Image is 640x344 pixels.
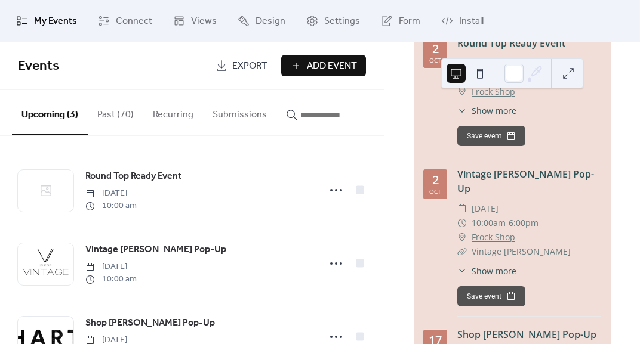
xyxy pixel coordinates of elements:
span: Show more [472,104,516,117]
button: ​Show more [457,104,516,117]
div: ​ [457,85,467,99]
a: Round Top Ready Event [85,169,181,184]
div: ​ [457,230,467,244]
div: Round Top Ready Event [457,36,601,50]
span: Events [18,53,59,79]
button: Add Event [281,55,366,76]
div: ​ [457,216,467,230]
button: Submissions [203,90,276,134]
span: Show more [472,265,516,277]
a: Install [432,5,493,37]
a: Export [207,55,276,76]
span: - [506,216,509,230]
a: Connect [89,5,161,37]
span: 10:00 am [85,273,137,286]
span: 10:00 am [85,200,137,212]
span: Add Event [307,59,357,73]
a: Vintage [PERSON_NAME] [472,246,571,257]
button: ​Show more [457,265,516,277]
div: 2 [432,43,439,55]
a: Frock Shop [472,230,515,244]
span: [DATE] [472,202,499,216]
a: Vintage [PERSON_NAME] Pop-Up [457,168,594,195]
span: [DATE] [85,261,137,273]
div: 2 [432,174,439,186]
a: Shop [PERSON_NAME] Pop-Up [457,328,596,341]
span: [DATE] [472,56,499,70]
span: Form [399,14,420,29]
span: 6:00pm [509,216,539,230]
a: Form [372,5,429,37]
span: [DATE] [85,187,137,200]
span: Design [256,14,285,29]
a: Vintage [PERSON_NAME] Pop-Up [85,242,226,258]
a: Design [229,5,294,37]
button: Recurring [143,90,203,134]
div: ​ [457,202,467,216]
button: Past (70) [88,90,143,134]
span: My Events [34,14,77,29]
button: Save event [457,286,525,306]
span: Settings [324,14,360,29]
div: Oct [429,57,441,63]
div: ​ [457,244,467,259]
a: Settings [297,5,369,37]
a: Views [164,5,226,37]
div: ​ [457,56,467,70]
a: My Events [7,5,86,37]
span: Views [191,14,217,29]
button: Save event [457,126,525,146]
span: Install [459,14,484,29]
span: Connect [116,14,152,29]
span: Export [232,59,267,73]
span: Vintage [PERSON_NAME] Pop-Up [85,243,226,257]
button: Upcoming (3) [12,90,88,135]
a: Frock Shop [472,85,515,99]
div: ​ [457,104,467,117]
a: Shop [PERSON_NAME] Pop-Up [85,315,215,331]
span: 10:00am [472,216,506,230]
span: Round Top Ready Event [85,169,181,184]
div: ​ [457,265,467,277]
div: Oct [429,188,441,194]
